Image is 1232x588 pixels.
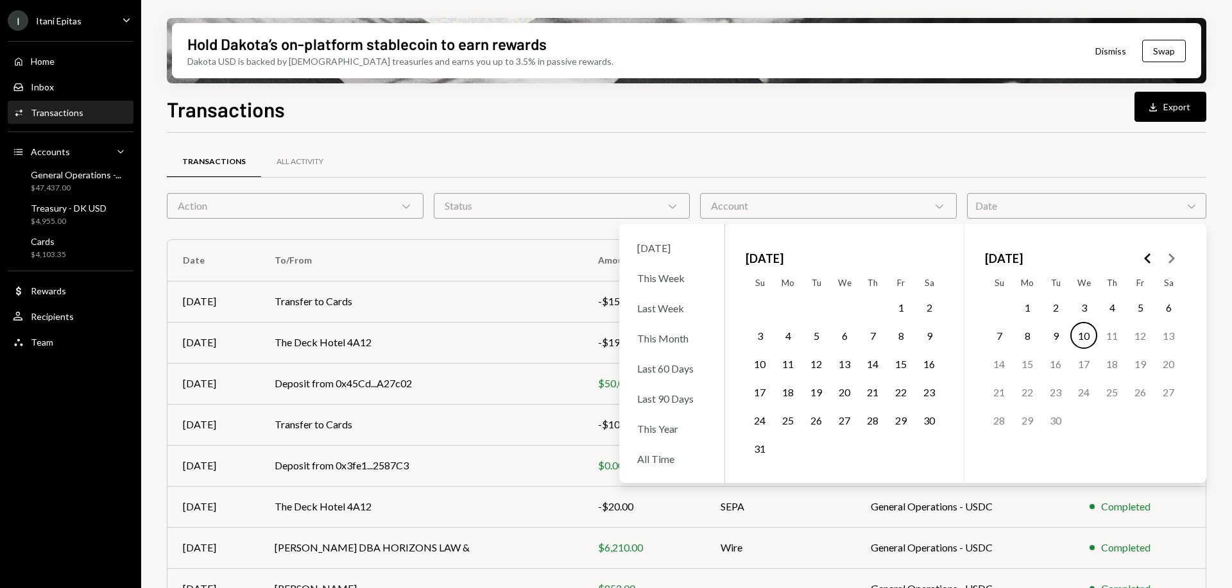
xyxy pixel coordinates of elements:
button: Sunday, September 28th, 2025 [986,407,1013,433]
a: Transactions [8,101,133,124]
button: Thursday, September 18th, 2025 [1099,350,1125,377]
button: Wednesday, August 6th, 2025 [831,322,858,349]
div: [DATE] [183,376,244,391]
button: Monday, August 11th, 2025 [774,350,801,377]
button: Tuesday, August 12th, 2025 [803,350,830,377]
button: Go to the Previous Month [1136,247,1159,270]
div: -$10,000.00 [598,417,689,432]
div: Completed [1101,499,1151,514]
div: Last 90 Days [629,385,714,412]
th: Date [167,240,259,281]
a: Rewards [8,279,133,302]
button: Monday, September 22nd, 2025 [1014,378,1041,405]
div: [DATE] [183,540,244,555]
button: Wednesday, September 3rd, 2025 [1070,294,1097,321]
button: Friday, September 26th, 2025 [1127,378,1154,405]
button: Sunday, August 10th, 2025 [746,350,773,377]
a: Treasury - DK USD$4,955.00 [8,199,133,230]
div: [DATE] [183,458,244,473]
td: General Operations - USDC [855,527,1074,568]
div: Transactions [31,107,83,118]
th: Friday [887,273,915,293]
button: Sunday, September 14th, 2025 [986,350,1013,377]
button: Thursday, August 28th, 2025 [859,407,886,433]
button: Saturday, September 20th, 2025 [1155,350,1182,377]
button: Saturday, September 13th, 2025 [1155,322,1182,349]
div: Hold Dakota’s on-platform stablecoin to earn rewards [187,33,547,55]
div: [DATE] [629,234,714,262]
button: Saturday, September 6th, 2025 [1155,294,1182,321]
a: General Operations -...$47,437.00 [8,165,133,196]
div: Last Week [629,294,714,322]
table: August 2025 [746,273,943,462]
div: Inbox [31,81,54,92]
button: Thursday, September 11th, 2025 [1099,322,1125,349]
div: All Activity [277,156,323,167]
button: Wednesday, September 17th, 2025 [1070,350,1097,377]
div: This Week [629,264,714,292]
div: Recipients [31,311,74,322]
th: Tuesday [1041,273,1070,293]
div: [DATE] [183,499,244,514]
div: All Time [629,445,714,473]
a: Recipients [8,305,133,328]
div: $50,000.00 [598,376,689,391]
div: [DATE] [183,294,244,309]
td: Deposit from 0x45Cd...A27c02 [259,363,583,404]
div: Dakota USD is backed by [DEMOGRAPHIC_DATA] treasuries and earns you up to 3.5% in passive rewards. [187,55,613,68]
button: Friday, August 15th, 2025 [887,350,914,377]
div: Action [167,193,424,219]
th: Tuesday [802,273,830,293]
div: Home [31,56,55,67]
button: Saturday, August 2nd, 2025 [916,294,943,321]
button: Sunday, August 31st, 2025 [746,435,773,462]
div: Account [700,193,957,219]
td: Transfer to Cards [259,404,583,445]
button: Today, Wednesday, September 10th, 2025 [1070,322,1097,349]
button: Sunday, September 21st, 2025 [986,378,1013,405]
button: Saturday, September 27th, 2025 [1155,378,1182,405]
div: Itani Epitas [36,15,81,26]
div: $4,955.00 [31,216,107,227]
td: The Deck Hotel 4A12 [259,322,583,363]
div: This Month [629,324,714,352]
button: Monday, September 15th, 2025 [1014,350,1041,377]
a: Cards$4,103.35 [8,232,133,263]
button: Friday, September 19th, 2025 [1127,350,1154,377]
button: Tuesday, September 16th, 2025 [1042,350,1069,377]
button: Go to the Next Month [1159,247,1183,270]
td: Wire [705,527,856,568]
td: SEPA [705,486,856,527]
td: The Deck Hotel 4A12 [259,486,583,527]
button: Thursday, August 14th, 2025 [859,350,886,377]
button: Wednesday, August 27th, 2025 [831,407,858,433]
button: Dismiss [1079,36,1142,66]
td: [PERSON_NAME] DBA HORIZONS LAW & [259,527,583,568]
button: Monday, August 18th, 2025 [774,378,801,405]
button: Sunday, August 24th, 2025 [746,407,773,433]
span: [DATE] [746,244,783,273]
div: -$20.00 [598,499,689,514]
th: Wednesday [830,273,859,293]
div: $4,103.35 [31,249,66,260]
div: Transactions [182,156,246,167]
a: Transactions [167,146,261,178]
th: Thursday [1098,273,1126,293]
th: To/From [259,240,583,281]
button: Friday, September 5th, 2025 [1127,294,1154,321]
div: Team [31,337,53,348]
button: Saturday, August 23rd, 2025 [916,378,943,405]
div: Accounts [31,146,70,157]
button: Monday, August 4th, 2025 [774,322,801,349]
a: Inbox [8,75,133,98]
button: Thursday, August 7th, 2025 [859,322,886,349]
div: Cards [31,236,66,247]
div: Treasury - DK USD [31,203,107,214]
button: Tuesday, August 5th, 2025 [803,322,830,349]
button: Swap [1142,40,1186,62]
th: Monday [1013,273,1041,293]
div: $6,210.00 [598,540,689,555]
button: Thursday, September 4th, 2025 [1099,294,1125,321]
button: Tuesday, August 26th, 2025 [803,407,830,433]
button: Saturday, August 9th, 2025 [916,322,943,349]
